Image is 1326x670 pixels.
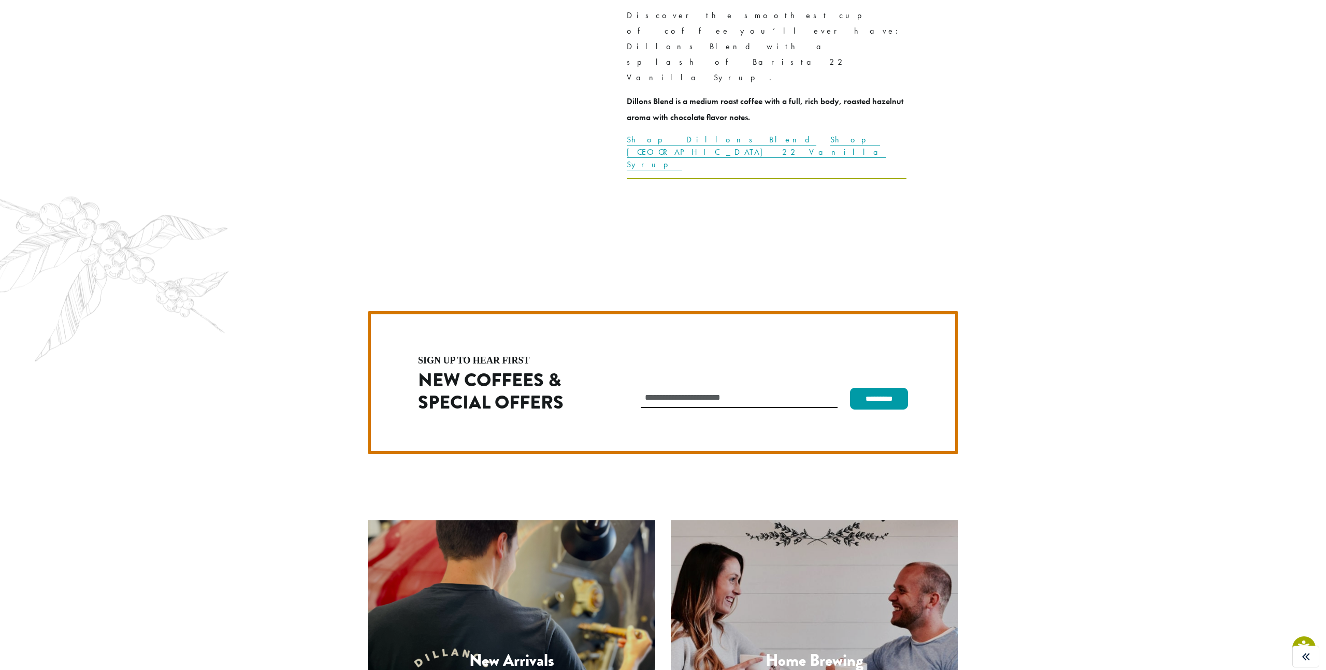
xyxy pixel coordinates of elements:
a: Shop Dillons Blend [627,134,816,145]
p: Discover the smoothest cup of coffee you’ll ever have: Dillons Blend with a splash of Barista 22 ... [627,8,906,85]
h4: sign up to hear first [418,356,596,365]
strong: Dillons Blend is a medium roast coffee with a full, rich body, roasted hazelnut aroma with chocol... [627,96,903,122]
h2: New Coffees & Special Offers [418,369,596,414]
a: Shop [GEOGRAPHIC_DATA] 22 Vanilla Syrup [627,134,886,170]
